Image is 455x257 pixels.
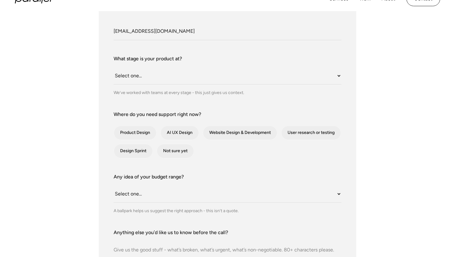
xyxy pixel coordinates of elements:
label: Where do you need support right now? [114,111,341,118]
div: We’ve worked with teams at every stage - this just gives us context. [114,89,341,96]
input: Work Email [114,23,341,40]
label: Anything else you’d like us to know before the call? [114,229,341,236]
label: What stage is your product at? [114,55,341,62]
label: Any idea of your budget range? [114,173,341,181]
div: A ballpark helps us suggest the right approach - this isn’t a quote. [114,208,341,214]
